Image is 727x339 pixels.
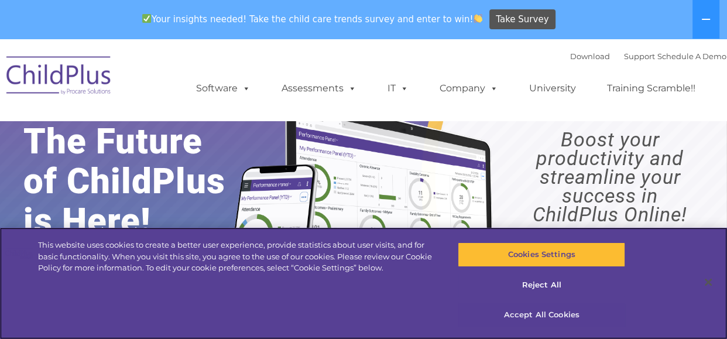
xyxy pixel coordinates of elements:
[163,77,198,86] span: Last name
[163,125,212,134] span: Phone number
[474,14,482,23] img: 👏
[517,77,588,100] a: University
[270,77,368,100] a: Assessments
[624,52,655,61] a: Support
[38,239,436,274] div: This website uses cookies to create a better user experience, provide statistics about user visit...
[137,8,488,30] span: Your insights needed! Take the child care trends survey and enter to win!
[570,52,726,61] font: |
[595,77,707,100] a: Training Scramble!!
[657,52,726,61] a: Schedule A Demo
[458,273,625,297] button: Reject All
[142,14,151,23] img: ✅
[496,9,548,30] span: Take Survey
[376,77,420,100] a: IT
[458,242,625,267] button: Cookies Settings
[1,48,118,107] img: ChildPlus by Procare Solutions
[695,269,721,295] button: Close
[458,303,625,327] button: Accept All Cookies
[23,122,256,241] rs-layer: The Future of ChildPlus is Here!
[184,77,262,100] a: Software
[502,130,718,224] rs-layer: Boost your productivity and streamline your success in ChildPlus Online!
[570,52,610,61] a: Download
[489,9,555,30] a: Take Survey
[428,77,510,100] a: Company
